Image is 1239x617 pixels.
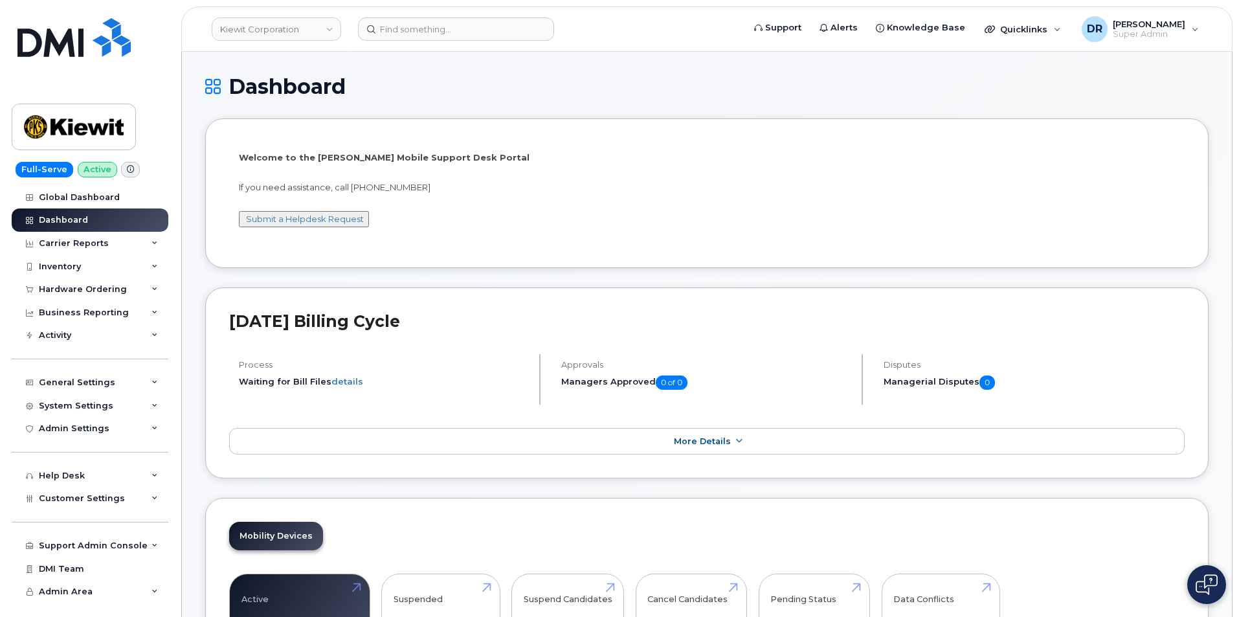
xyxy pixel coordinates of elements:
p: If you need assistance, call [PHONE_NUMBER] [239,181,1175,194]
p: Welcome to the [PERSON_NAME] Mobile Support Desk Portal [239,151,1175,164]
li: Waiting for Bill Files [239,376,528,388]
span: 0 of 0 [656,376,687,390]
h4: Approvals [561,360,851,370]
img: Open chat [1196,574,1218,595]
span: More Details [674,436,731,446]
h2: [DATE] Billing Cycle [229,311,1185,331]
a: Mobility Devices [229,522,323,550]
h4: Process [239,360,528,370]
h5: Managerial Disputes [884,376,1185,390]
span: 0 [979,376,995,390]
a: Submit a Helpdesk Request [246,214,364,224]
button: Submit a Helpdesk Request [239,211,369,227]
a: details [331,376,363,387]
h4: Disputes [884,360,1185,370]
h1: Dashboard [205,75,1209,98]
h5: Managers Approved [561,376,851,390]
